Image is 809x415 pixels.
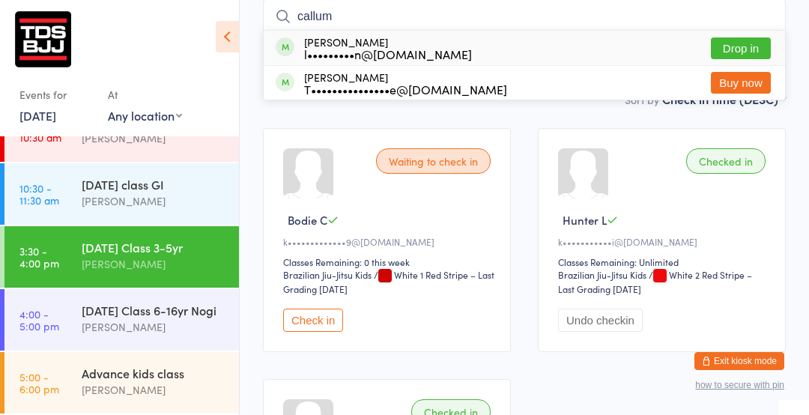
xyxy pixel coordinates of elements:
[108,107,182,124] div: Any location
[4,289,239,351] a: 4:00 -5:00 pm[DATE] Class 6-16yr Nogi[PERSON_NAME]
[82,176,226,193] div: [DATE] class GI
[376,148,491,174] div: Waiting to check in
[304,48,472,60] div: l•••••••••n@[DOMAIN_NAME]
[694,352,784,370] button: Exit kiosk mode
[19,82,93,107] div: Events for
[686,148,766,174] div: Checked in
[19,245,59,269] time: 3:30 - 4:00 pm
[19,182,59,206] time: 10:30 - 11:30 am
[283,309,343,332] button: Check in
[563,212,607,228] span: Hunter L
[4,163,239,225] a: 10:30 -11:30 am[DATE] class GI[PERSON_NAME]
[108,82,182,107] div: At
[304,36,472,60] div: [PERSON_NAME]
[558,235,770,248] div: k•••••••••••i@[DOMAIN_NAME]
[711,72,771,94] button: Buy now
[558,309,643,332] button: Undo checkin
[82,255,226,273] div: [PERSON_NAME]
[15,11,71,67] img: gary-porter-tds-bjj
[19,107,56,124] a: [DATE]
[283,235,495,248] div: k•••••••••••••9@[DOMAIN_NAME]
[82,381,226,399] div: [PERSON_NAME]
[19,308,59,332] time: 4:00 - 5:00 pm
[4,352,239,414] a: 5:00 -6:00 pmAdvance kids class[PERSON_NAME]
[283,268,372,281] div: Brazilian Jiu-Jitsu Kids
[304,83,507,95] div: T•••••••••••••••e@[DOMAIN_NAME]
[4,226,239,288] a: 3:30 -4:00 pm[DATE] Class 3-5yr[PERSON_NAME]
[82,365,226,381] div: Advance kids class
[288,212,327,228] span: Bodie C
[19,371,59,395] time: 5:00 - 6:00 pm
[82,130,226,147] div: [PERSON_NAME]
[558,268,646,281] div: Brazilian Jiu-Jitsu Kids
[695,380,784,390] button: how to secure with pin
[558,255,770,268] div: Classes Remaining: Unlimited
[283,255,495,268] div: Classes Remaining: 0 this week
[82,318,226,336] div: [PERSON_NAME]
[19,119,61,143] time: 9:30 - 10:30 am
[304,71,507,95] div: [PERSON_NAME]
[82,193,226,210] div: [PERSON_NAME]
[711,37,771,59] button: Drop in
[82,239,226,255] div: [DATE] Class 3-5yr
[82,302,226,318] div: [DATE] Class 6-16yr Nogi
